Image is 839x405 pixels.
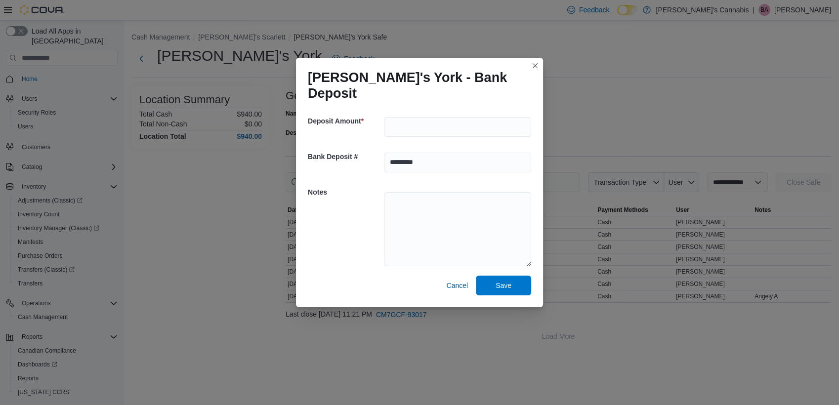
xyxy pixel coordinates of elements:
span: Save [496,281,511,290]
button: Cancel [442,276,472,295]
h5: Deposit Amount [308,111,382,131]
button: Closes this modal window [529,60,541,72]
h1: [PERSON_NAME]'s York - Bank Deposit [308,70,523,101]
h5: Bank Deposit # [308,147,382,166]
span: Cancel [446,281,468,290]
button: Save [476,276,531,295]
h5: Notes [308,182,382,202]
